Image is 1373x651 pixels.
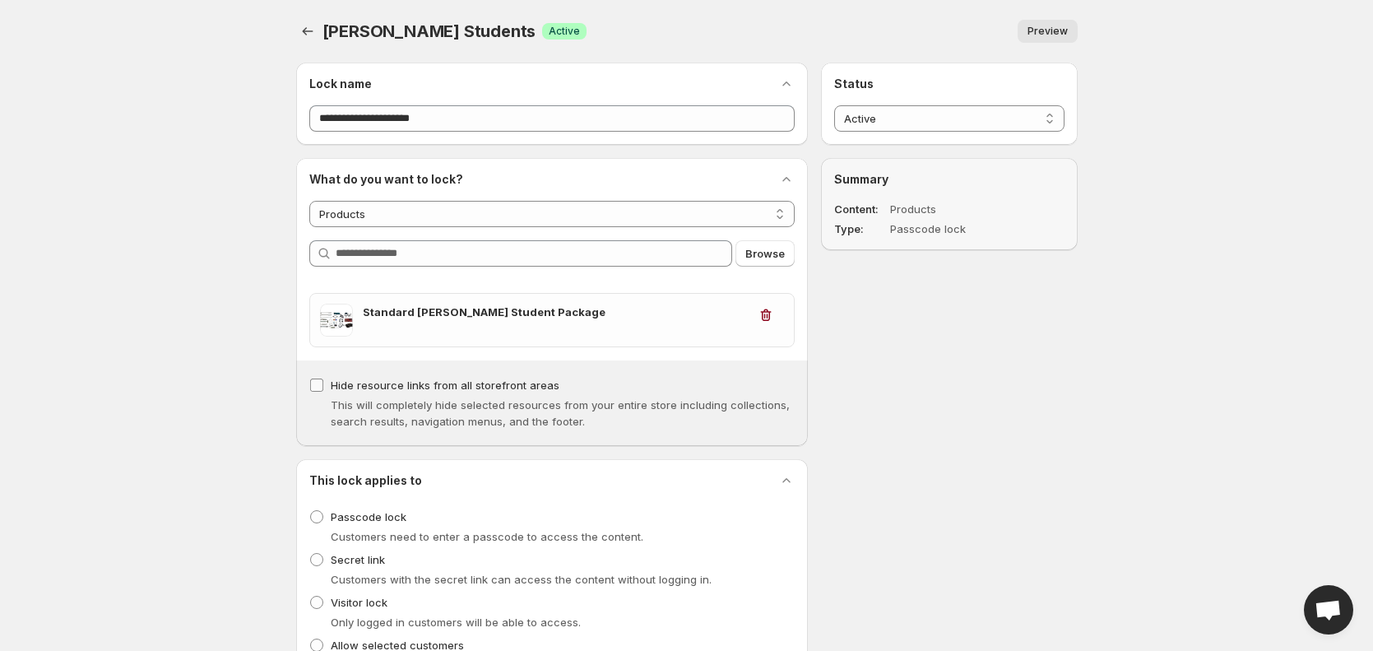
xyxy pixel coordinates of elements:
[331,573,712,586] span: Customers with the secret link can access the content without logging in.
[549,25,580,38] span: Active
[322,21,536,41] span: [PERSON_NAME] Students
[331,616,581,629] span: Only logged in customers will be able to access.
[309,171,463,188] h2: What do you want to lock?
[331,398,790,428] span: This will completely hide selected resources from your entire store including collections, search...
[745,245,785,262] span: Browse
[331,379,559,392] span: Hide resource links from all storefront areas
[834,76,1064,92] h2: Status
[331,530,643,543] span: Customers need to enter a passcode to access the content.
[331,510,406,523] span: Passcode lock
[890,201,1017,217] dd: Products
[309,76,372,92] h2: Lock name
[1018,20,1078,43] button: Preview
[331,596,387,609] span: Visitor lock
[296,20,319,43] button: Back
[331,553,385,566] span: Secret link
[890,221,1017,237] dd: Passcode lock
[735,240,795,267] button: Browse
[1027,25,1068,38] span: Preview
[309,472,422,489] h2: This lock applies to
[834,201,887,217] dt: Content :
[1304,585,1353,635] div: Open chat
[834,221,887,237] dt: Type :
[834,171,1064,188] h2: Summary
[363,304,749,320] h3: Standard [PERSON_NAME] Student Package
